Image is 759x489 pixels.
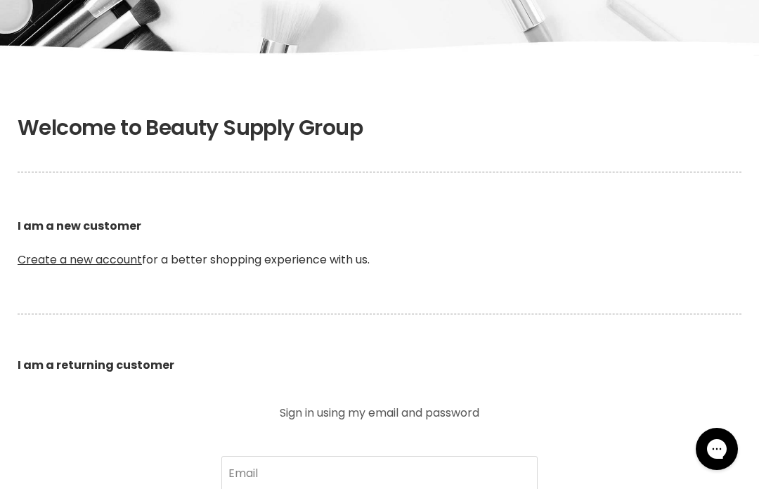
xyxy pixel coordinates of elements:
h1: Welcome to Beauty Supply Group [18,115,741,141]
iframe: Gorgias live chat messenger [689,423,745,475]
p: Sign in using my email and password [221,407,538,419]
a: Create a new account [18,252,142,268]
p: for a better shopping experience with us. [18,184,741,302]
b: I am a new customer [18,218,141,234]
b: I am a returning customer [18,357,174,373]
